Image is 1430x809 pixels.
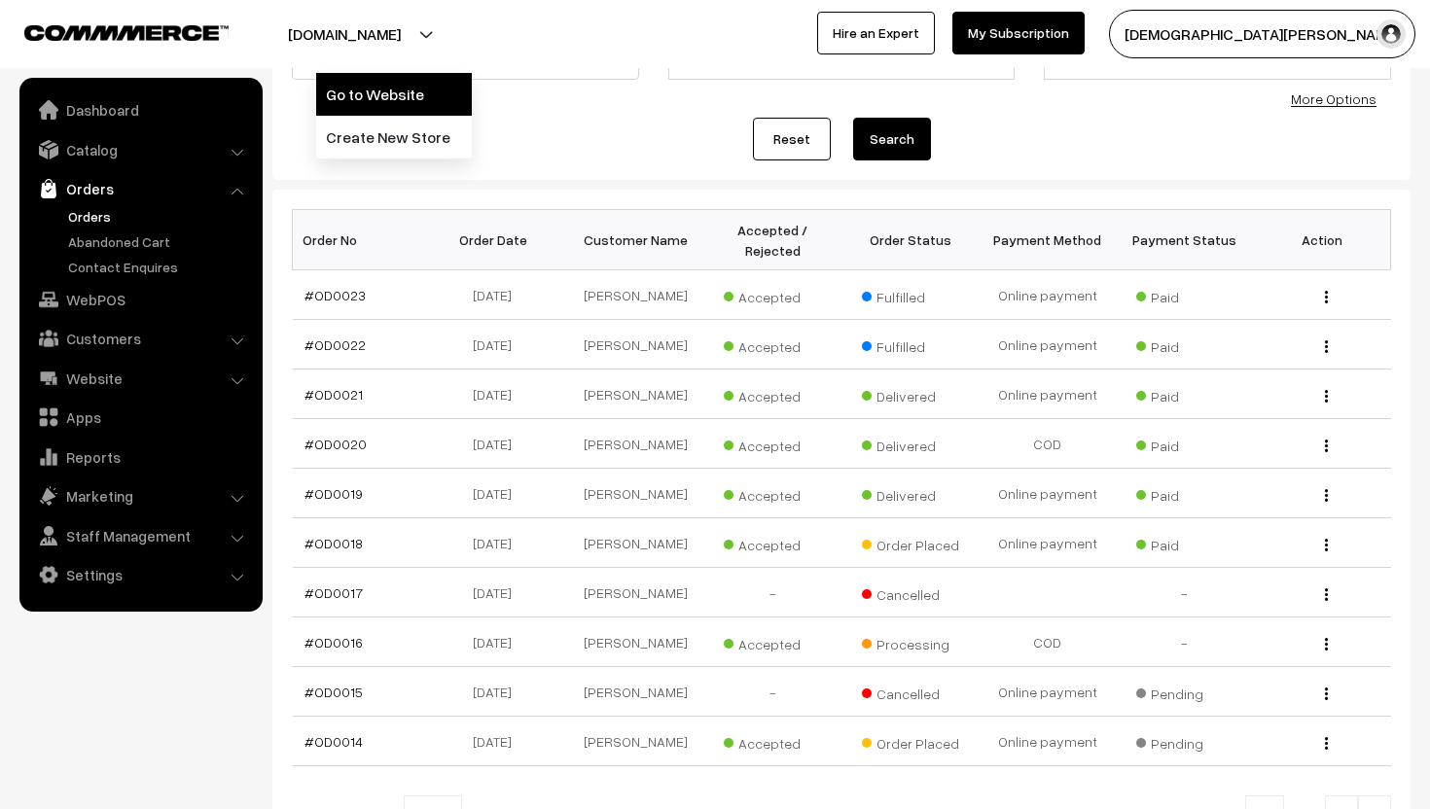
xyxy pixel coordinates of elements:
span: Accepted [724,282,821,307]
span: Delivered [862,381,959,406]
a: Orders [24,171,256,206]
td: [PERSON_NAME] [567,667,704,717]
a: Apps [24,400,256,435]
td: [PERSON_NAME] [567,369,704,419]
td: COD [979,617,1116,667]
img: Menu [1325,737,1328,750]
td: [DATE] [430,469,567,518]
a: COMMMERCE [24,19,195,43]
a: Hire an Expert [817,12,935,54]
td: [DATE] [430,518,567,568]
a: More Options [1291,90,1376,107]
span: Order Placed [862,728,959,754]
span: Paid [1136,282,1233,307]
th: Accepted / Rejected [704,210,841,270]
td: [DATE] [430,617,567,667]
td: [DATE] [430,568,567,617]
td: COD [979,419,1116,469]
a: Marketing [24,478,256,513]
a: #OD0023 [304,287,366,303]
span: Delivered [862,480,959,506]
a: Reports [24,440,256,475]
span: Accepted [724,332,821,357]
td: - [1116,617,1253,667]
button: Search [853,118,931,160]
a: Customers [24,321,256,356]
a: #OD0020 [304,436,367,452]
img: Menu [1325,539,1328,551]
a: My Subscription [952,12,1085,54]
td: [DATE] [430,419,567,469]
img: Menu [1325,390,1328,403]
img: Menu [1325,588,1328,601]
span: Paid [1136,431,1233,456]
img: Menu [1325,638,1328,651]
th: Order No [293,210,430,270]
td: [DATE] [430,320,567,369]
img: user [1376,19,1406,49]
a: Website [24,361,256,396]
span: Paid [1136,480,1233,506]
span: Accepted [724,480,821,506]
span: Delivered [862,431,959,456]
td: Online payment [979,270,1116,320]
a: Reset [753,118,831,160]
img: Menu [1325,489,1328,502]
th: Action [1253,210,1390,270]
td: [DATE] [430,270,567,320]
th: Payment Status [1116,210,1253,270]
span: Paid [1136,332,1233,357]
span: Fulfilled [862,332,959,357]
a: WebPOS [24,282,256,317]
td: Online payment [979,518,1116,568]
span: Accepted [724,530,821,555]
a: Abandoned Cart [63,231,256,252]
a: #OD0014 [304,733,363,750]
th: Order Status [841,210,979,270]
button: [DOMAIN_NAME] [220,10,469,58]
td: Online payment [979,369,1116,419]
td: [PERSON_NAME] [567,270,704,320]
td: [DATE] [430,667,567,717]
td: Online payment [979,667,1116,717]
span: Paid [1136,530,1233,555]
span: Pending [1136,728,1233,754]
td: [PERSON_NAME] [567,469,704,518]
a: Settings [24,557,256,592]
a: Catalog [24,132,256,167]
td: [PERSON_NAME] [567,518,704,568]
img: COMMMERCE [24,25,229,40]
a: #OD0022 [304,336,366,353]
a: #OD0017 [304,584,363,601]
span: Accepted [724,629,821,654]
td: - [704,667,841,717]
span: Processing [862,629,959,654]
td: Online payment [979,320,1116,369]
span: Order Placed [862,530,959,555]
a: #OD0015 [304,684,363,700]
span: Cancelled [862,679,959,704]
img: Menu [1325,440,1328,452]
a: Go to Website [316,73,472,116]
td: [PERSON_NAME] [567,717,704,766]
a: Dashboard [24,92,256,127]
a: #OD0021 [304,386,363,403]
span: Accepted [724,431,821,456]
td: [PERSON_NAME] [567,419,704,469]
td: - [1116,568,1253,617]
img: Menu [1325,340,1328,353]
td: [DATE] [430,717,567,766]
a: Create New Store [316,116,472,158]
td: [DATE] [430,369,567,419]
span: Pending [1136,679,1233,704]
img: Menu [1325,291,1328,303]
a: #OD0019 [304,485,363,502]
td: - [704,568,841,617]
a: #OD0018 [304,535,363,551]
span: Accepted [724,381,821,406]
td: [PERSON_NAME] [567,617,704,667]
th: Order Date [430,210,567,270]
span: Cancelled [862,580,959,605]
th: Customer Name [567,210,704,270]
span: Paid [1136,381,1233,406]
